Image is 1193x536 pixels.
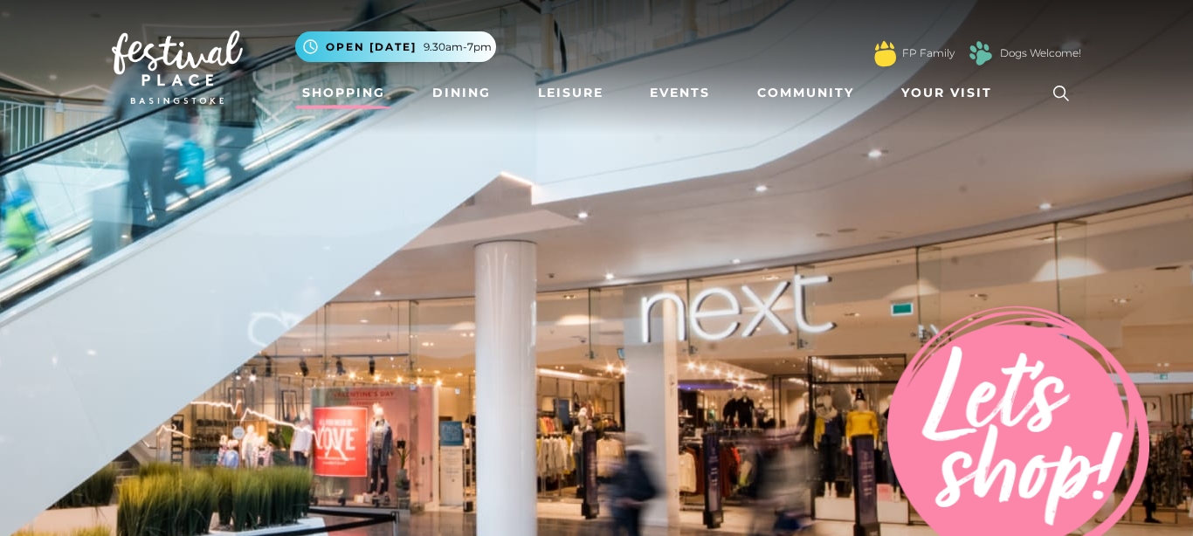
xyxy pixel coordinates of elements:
[326,39,417,55] span: Open [DATE]
[112,31,243,104] img: Festival Place Logo
[425,77,498,109] a: Dining
[750,77,861,109] a: Community
[295,77,392,109] a: Shopping
[901,84,992,102] span: Your Visit
[1000,45,1081,61] a: Dogs Welcome!
[643,77,717,109] a: Events
[531,77,610,109] a: Leisure
[424,39,492,55] span: 9.30am-7pm
[894,77,1008,109] a: Your Visit
[902,45,955,61] a: FP Family
[295,31,496,62] button: Open [DATE] 9.30am-7pm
